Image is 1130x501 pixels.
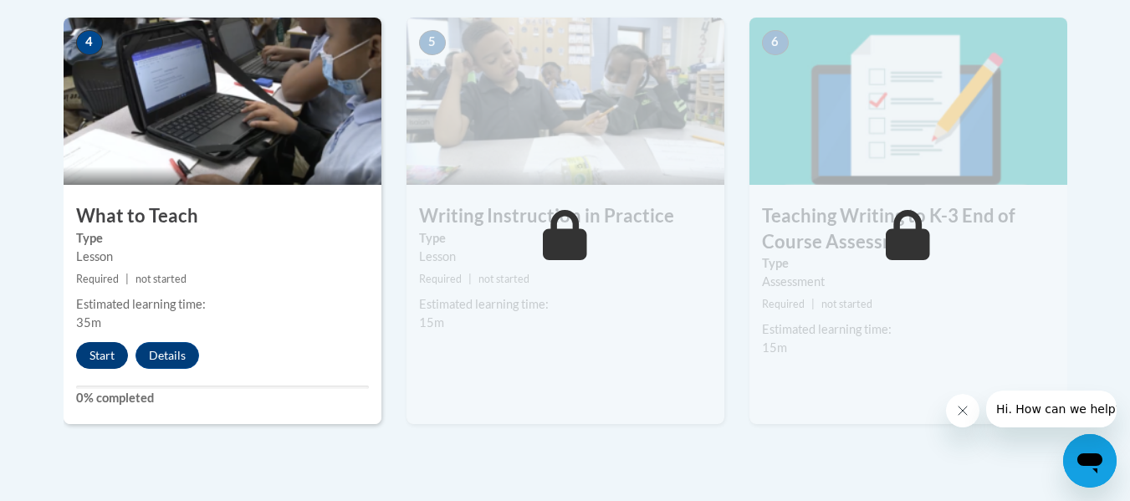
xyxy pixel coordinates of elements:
span: 6 [762,30,789,55]
h3: Writing Instruction in Practice [406,203,724,229]
span: 15m [762,340,787,355]
div: Assessment [762,273,1055,291]
div: Estimated learning time: [762,320,1055,339]
h3: What to Teach [64,203,381,229]
span: not started [821,298,872,310]
span: not started [135,273,187,285]
iframe: Close message [946,394,979,427]
span: | [811,298,815,310]
button: Details [135,342,199,369]
label: Type [76,229,369,248]
label: Type [762,254,1055,273]
div: Estimated learning time: [419,295,712,314]
img: Course Image [406,18,724,185]
label: 0% completed [76,389,369,407]
img: Course Image [64,18,381,185]
div: Lesson [419,248,712,266]
span: | [468,273,472,285]
h3: Teaching Writing to K-3 End of Course Assessment [749,203,1067,255]
span: 35m [76,315,101,330]
span: Required [419,273,462,285]
label: Type [419,229,712,248]
span: 15m [419,315,444,330]
div: Estimated learning time: [76,295,369,314]
img: Course Image [749,18,1067,185]
span: | [125,273,129,285]
span: Required [76,273,119,285]
iframe: Button to launch messaging window [1063,434,1117,488]
span: Required [762,298,805,310]
div: Lesson [76,248,369,266]
span: 4 [76,30,103,55]
span: not started [478,273,529,285]
button: Start [76,342,128,369]
span: 5 [419,30,446,55]
span: Hi. How can we help? [10,12,135,25]
iframe: Message from company [986,391,1117,427]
